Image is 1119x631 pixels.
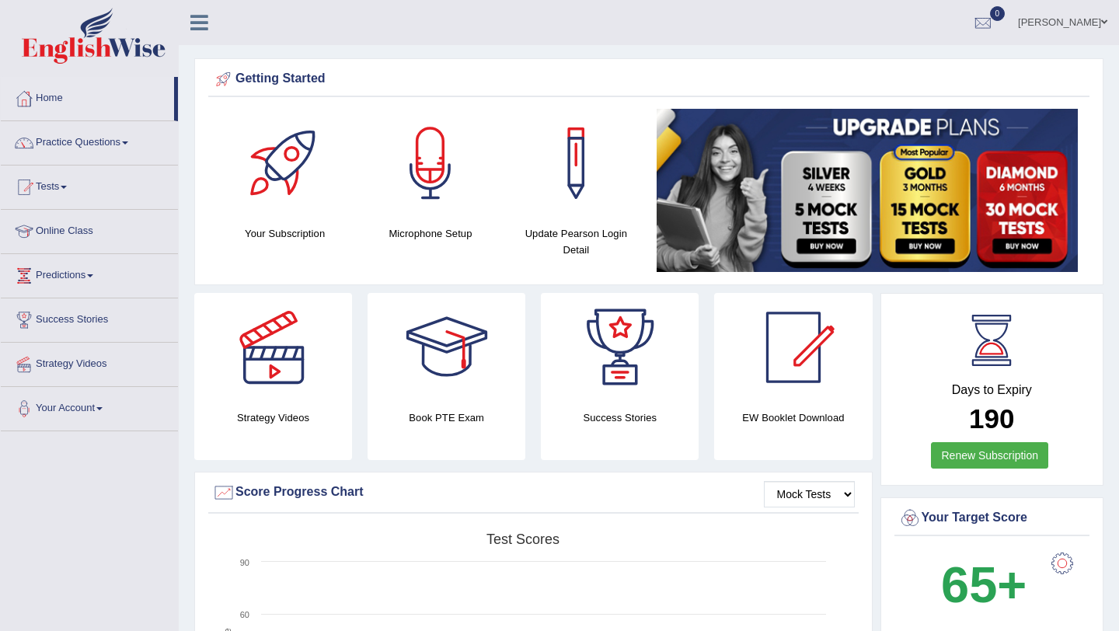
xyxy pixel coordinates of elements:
text: 60 [240,610,249,619]
h4: Strategy Videos [194,410,352,426]
a: Online Class [1,210,178,249]
a: Tests [1,166,178,204]
h4: Days to Expiry [898,383,1086,397]
a: Home [1,77,174,116]
text: 90 [240,558,249,567]
img: small5.jpg [657,109,1078,272]
a: Success Stories [1,298,178,337]
h4: Microphone Setup [365,225,495,242]
h4: Success Stories [541,410,699,426]
a: Practice Questions [1,121,178,160]
a: Renew Subscription [931,442,1048,469]
div: Score Progress Chart [212,481,855,504]
tspan: Test scores [486,532,559,547]
h4: Book PTE Exam [368,410,525,426]
span: 0 [990,6,1006,21]
h4: Your Subscription [220,225,350,242]
div: Your Target Score [898,507,1086,530]
b: 65+ [941,556,1027,613]
a: Strategy Videos [1,343,178,382]
b: 190 [969,403,1014,434]
a: Predictions [1,254,178,293]
h4: EW Booklet Download [714,410,872,426]
h4: Update Pearson Login Detail [511,225,641,258]
div: Getting Started [212,68,1086,91]
a: Your Account [1,387,178,426]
